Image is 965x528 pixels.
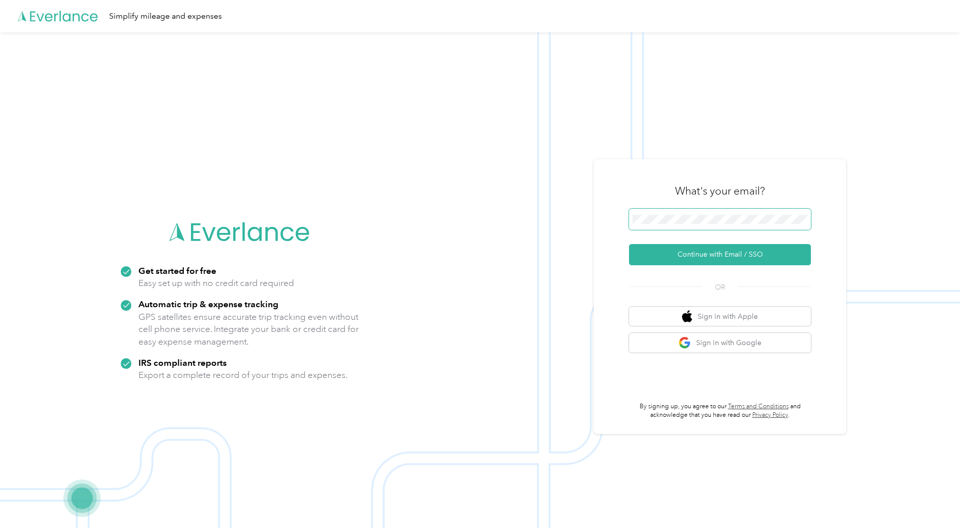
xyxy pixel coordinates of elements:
[138,277,294,290] p: Easy set up with no credit card required
[138,357,227,368] strong: IRS compliant reports
[682,310,692,323] img: apple logo
[138,265,216,276] strong: Get started for free
[629,402,811,420] p: By signing up, you agree to our and acknowledge that you have read our .
[138,311,359,348] p: GPS satellites ensure accurate trip tracking even without cell phone service. Integrate your bank...
[629,244,811,265] button: Continue with Email / SSO
[629,307,811,326] button: apple logoSign in with Apple
[728,403,789,410] a: Terms and Conditions
[702,282,738,293] span: OR
[675,184,765,198] h3: What's your email?
[752,411,788,419] a: Privacy Policy
[138,369,348,381] p: Export a complete record of your trips and expenses.
[679,337,691,349] img: google logo
[109,10,222,23] div: Simplify mileage and expenses
[138,299,278,309] strong: Automatic trip & expense tracking
[629,333,811,353] button: google logoSign in with Google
